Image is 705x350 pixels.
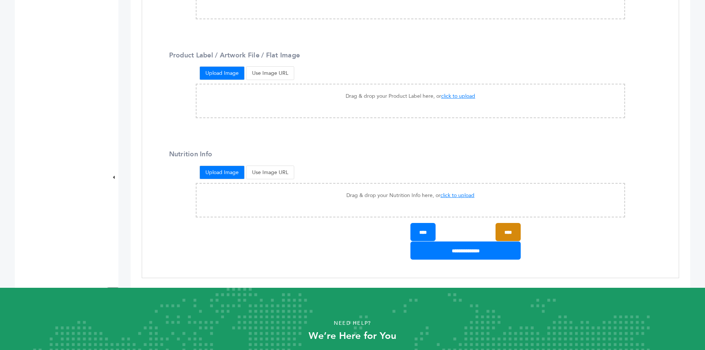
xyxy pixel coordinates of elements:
span: click to upload [440,192,474,199]
button: Upload Image [199,166,245,179]
label: Product Label / Artwork File / Flat Image [142,51,300,60]
button: Upload Image [199,66,245,80]
button: Use Image URL [246,66,294,80]
p: Drag & drop your Nutrition Info here, or [204,191,617,200]
label: Nutrition Info [142,150,221,159]
button: Use Image URL [246,166,294,179]
span: click to upload [441,93,475,100]
p: Need Help? [35,318,670,329]
strong: We’re Here for You [309,329,396,343]
p: Drag & drop your Product Label here, or [204,92,617,101]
